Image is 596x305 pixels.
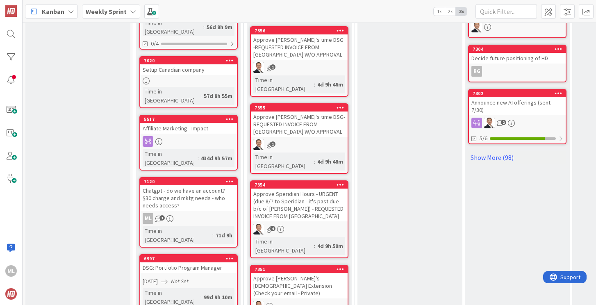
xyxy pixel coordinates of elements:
[171,278,189,285] i: Not Set
[200,293,202,302] span: :
[251,224,348,234] div: SL
[5,288,17,300] img: avatar
[469,66,566,77] div: RG
[314,157,315,166] span: :
[250,180,348,258] a: 7354Approve Speridian Hours - URGENT (due 8/7 to Speridian - it's past due b/c of [PERSON_NAME]) ...
[251,189,348,221] div: Approve Speridian Hours - URGENT (due 8/7 to Speridian - it's past due b/c of [PERSON_NAME]) - RE...
[251,273,348,298] div: Approve [PERSON_NAME]'s [DEMOGRAPHIC_DATA] Extension (Check your email - Private)
[251,104,348,112] div: 7355
[253,139,264,150] img: SL
[140,213,237,224] div: ML
[140,255,237,262] div: 6997
[140,255,237,273] div: 6997DSG: Portfolio Program Manager
[140,178,237,211] div: 7120Chatgpt - do we have an account? $30 charge and mktg needs - who needs access?
[251,27,348,60] div: 7356Approve [PERSON_NAME]'s time DSG -REQUESTED INVOICE FROM [GEOGRAPHIC_DATA] W/O APPROVAL
[143,277,158,286] span: [DATE]
[270,64,275,70] span: 1
[468,45,566,82] a: 7304Decide future positioning of HDRG
[314,241,315,250] span: :
[251,139,348,150] div: SL
[253,75,314,93] div: Time in [GEOGRAPHIC_DATA]
[144,256,237,262] div: 6997
[144,116,237,122] div: 5517
[253,224,264,234] img: SL
[473,46,566,52] div: 7304
[255,28,348,34] div: 7356
[143,18,203,36] div: Time in [GEOGRAPHIC_DATA]
[315,80,345,89] div: 4d 9h 46m
[468,151,566,164] a: Show More (98)
[140,116,237,123] div: 5517
[469,90,566,97] div: 7302
[270,226,275,231] span: 4
[139,115,238,171] a: 5517Affiliate Marketing - ImpactTime in [GEOGRAPHIC_DATA]:434d 9h 57m
[86,7,127,16] b: Weekly Sprint
[469,46,566,64] div: 7304Decide future positioning of HD
[475,4,537,19] input: Quick Filter...
[250,26,348,97] a: 7356Approve [PERSON_NAME]'s time DSG -REQUESTED INVOICE FROM [GEOGRAPHIC_DATA] W/O APPROVALSLTime...
[314,80,315,89] span: :
[251,181,348,189] div: 7354
[139,56,238,108] a: 7020Setup Canadian companyTime in [GEOGRAPHIC_DATA]:57d 8h 55m
[202,91,234,100] div: 57d 8h 55m
[140,116,237,134] div: 5517Affiliate Marketing - Impact
[471,66,482,77] div: RG
[151,39,159,48] span: 0/4
[255,182,348,188] div: 7354
[203,23,205,32] span: :
[469,97,566,115] div: Announce new AI offerings (sent 7/30)
[484,118,495,128] img: SL
[456,7,467,16] span: 3x
[140,64,237,75] div: Setup Canadian company
[250,103,348,174] a: 7355Approve [PERSON_NAME]'s time DSG- REQUESTED INVOICE FROM [GEOGRAPHIC_DATA] W/O APPROVALSLTime...
[251,266,348,273] div: 7351
[253,62,264,73] img: SL
[469,90,566,115] div: 7302Announce new AI offerings (sent 7/30)
[5,5,17,17] img: Visit kanbanzone.com
[140,57,237,64] div: 7020
[255,105,348,111] div: 7355
[501,120,506,125] span: 2
[140,262,237,273] div: DSG: Portfolio Program Manager
[251,112,348,137] div: Approve [PERSON_NAME]'s time DSG- REQUESTED INVOICE FROM [GEOGRAPHIC_DATA] W/O APPROVAL
[251,34,348,60] div: Approve [PERSON_NAME]'s time DSG -REQUESTED INVOICE FROM [GEOGRAPHIC_DATA] W/O APPROVAL
[214,231,234,240] div: 71d 9h
[144,179,237,184] div: 7120
[199,154,234,163] div: 434d 9h 57m
[202,293,234,302] div: 99d 9h 10m
[253,152,314,171] div: Time in [GEOGRAPHIC_DATA]
[251,27,348,34] div: 7356
[315,241,345,250] div: 4d 9h 50m
[42,7,64,16] span: Kanban
[469,22,566,32] div: SL
[473,91,566,96] div: 7302
[139,177,238,248] a: 7120Chatgpt - do we have an account? $30 charge and mktg needs - who needs access?MLTime in [GEOG...
[270,141,275,147] span: 1
[255,266,348,272] div: 7351
[140,57,237,75] div: 7020Setup Canadian company
[469,46,566,53] div: 7304
[143,87,200,105] div: Time in [GEOGRAPHIC_DATA]
[251,62,348,73] div: SL
[200,91,202,100] span: :
[212,231,214,240] span: :
[468,89,566,144] a: 7302Announce new AI offerings (sent 7/30)SL5/6
[143,213,153,224] div: ML
[471,22,482,32] img: SL
[140,123,237,134] div: Affiliate Marketing - Impact
[159,215,165,221] span: 1
[251,266,348,298] div: 7351Approve [PERSON_NAME]'s [DEMOGRAPHIC_DATA] Extension (Check your email - Private)
[469,53,566,64] div: Decide future positioning of HD
[315,157,345,166] div: 4d 9h 48m
[143,149,198,167] div: Time in [GEOGRAPHIC_DATA]
[445,7,456,16] span: 2x
[5,265,17,277] div: ML
[480,134,487,143] span: 5/6
[143,226,212,244] div: Time in [GEOGRAPHIC_DATA]
[198,154,199,163] span: :
[469,118,566,128] div: SL
[253,237,314,255] div: Time in [GEOGRAPHIC_DATA]
[144,58,237,64] div: 7020
[251,181,348,221] div: 7354Approve Speridian Hours - URGENT (due 8/7 to Speridian - it's past due b/c of [PERSON_NAME]) ...
[140,178,237,185] div: 7120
